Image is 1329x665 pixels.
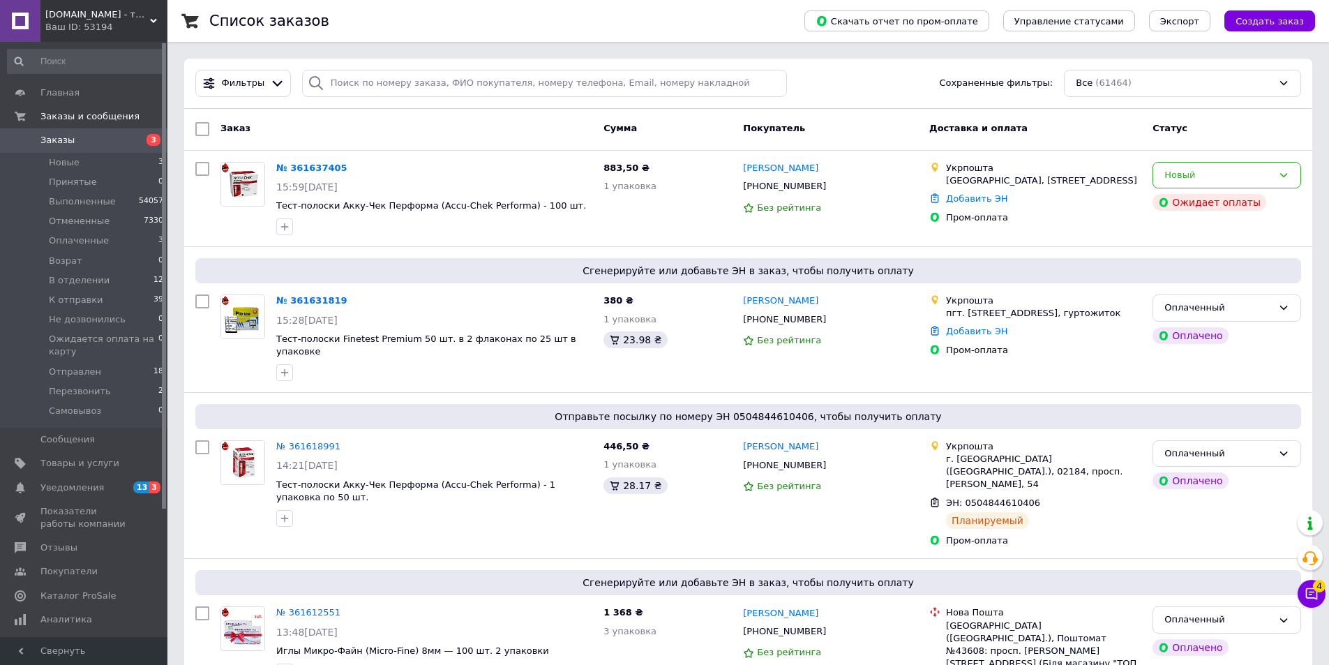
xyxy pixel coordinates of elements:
span: Не дозвонились [49,313,126,326]
div: Планируемый [946,512,1029,529]
span: Скачать отчет по пром-оплате [816,15,978,27]
div: Оплачено [1152,639,1228,656]
span: 15:28[DATE] [276,315,338,326]
span: 446,50 ₴ [603,441,650,451]
a: Добавить ЭН [946,193,1007,204]
span: 1 упаковка [603,459,656,470]
img: Фото товару [221,441,264,484]
span: Отправлен [49,366,101,378]
input: Поиск по номеру заказа, ФИО покупателя, номеру телефона, Email, номеру накладной [302,70,788,97]
span: Иглы Микро-Файн (Micro-Fine) 8мм — 100 шт. 2 упаковки [276,645,549,656]
div: [PHONE_NUMBER] [740,311,829,329]
span: 1 упаковка [603,181,656,191]
span: Отправьте посылку по номеру ЭН 0504844610406, чтобы получить оплату [201,410,1296,424]
span: Без рейтинга [757,335,821,345]
span: Статус [1152,123,1187,133]
span: 13:48[DATE] [276,627,338,638]
span: Заказы и сообщения [40,110,140,123]
span: 0 [158,176,163,188]
span: 3 [149,481,160,493]
img: Фото товару [221,607,264,650]
span: Отмененные [49,215,110,227]
span: 0 [158,313,163,326]
span: Ожидается оплата на карту [49,333,158,358]
span: Без рейтинга [757,647,821,657]
span: 3 [158,156,163,169]
div: Ожидает оплаты [1152,194,1266,211]
span: 14:21[DATE] [276,460,338,471]
a: № 361612551 [276,607,340,618]
button: Экспорт [1149,10,1210,31]
span: 883,50 ₴ [603,163,650,173]
a: [PERSON_NAME] [743,162,818,175]
a: Добавить ЭН [946,326,1007,336]
span: Оплаченные [49,234,109,247]
div: г. [GEOGRAPHIC_DATA] ([GEOGRAPHIC_DATA].), 02184, просп. [PERSON_NAME], 54 [946,453,1141,491]
a: [PERSON_NAME] [743,440,818,454]
span: Заказы [40,134,75,147]
span: Главная [40,87,80,99]
a: № 361631819 [276,295,347,306]
span: Все [1076,77,1093,90]
span: Фильтры [222,77,265,90]
span: Уведомления [40,481,104,494]
span: Принятые [49,176,97,188]
span: Аналитика [40,613,92,626]
a: № 361618991 [276,441,340,451]
div: [PHONE_NUMBER] [740,177,829,195]
span: Сохраненные фильтры: [939,77,1053,90]
a: Тест-полоски Акку-Чек Перформа (Accu-Chek Performa) - 100 шт. [276,200,586,211]
div: [PHONE_NUMBER] [740,622,829,641]
span: 18 [153,366,163,378]
span: Заказ [220,123,250,133]
span: Покупатель [743,123,805,133]
input: Поиск [7,49,165,74]
span: 0 [158,405,163,417]
div: [PHONE_NUMBER] [740,456,829,475]
span: Выполненные [49,195,116,208]
a: Тест-полоски Finetest Premium 50 шт. в 2 флаконах по 25 шт в упаковке [276,334,576,357]
span: ЭН: 0504844610406 [946,498,1040,508]
span: 3 [147,134,160,146]
span: 39 [153,294,163,306]
div: Укрпошта [946,162,1141,174]
div: 28.17 ₴ [603,477,667,494]
span: Перезвонить [49,385,111,398]
a: [PERSON_NAME] [743,607,818,620]
span: Сгенерируйте или добавьте ЭН в заказ, чтобы получить оплату [201,264,1296,278]
span: Сгенерируйте или добавьте ЭН в заказ, чтобы получить оплату [201,576,1296,590]
span: Самовывоз [49,405,101,417]
span: 2 [158,385,163,398]
img: Фото товару [221,295,264,338]
span: Экспорт [1160,16,1199,27]
span: 3 упаковка [603,626,656,636]
a: Фото товару [220,606,265,651]
div: Пром-оплата [946,211,1141,224]
span: Тест-полоски Акку-Чек Перформа (Accu-Chek Performa) - 1 упаковка по 50 шт. [276,479,555,503]
span: Возрат [49,255,82,267]
div: Нова Пошта [946,606,1141,619]
a: Фото товару [220,294,265,339]
span: Новые [49,156,80,169]
div: Оплачено [1152,472,1228,489]
div: Оплачено [1152,327,1228,344]
a: № 361637405 [276,163,347,173]
button: Создать заказ [1224,10,1315,31]
div: [GEOGRAPHIC_DATA], [STREET_ADDRESS] [946,174,1141,187]
div: Укрпошта [946,294,1141,307]
span: 13 [133,481,149,493]
span: Создать заказ [1236,16,1304,27]
span: 4 [1313,580,1326,592]
span: 54057 [139,195,163,208]
span: Без рейтинга [757,202,821,213]
button: Скачать отчет по пром-оплате [804,10,989,31]
h1: Список заказов [209,13,329,29]
span: Без рейтинга [757,481,821,491]
span: 7330 [144,215,163,227]
span: 3 [158,234,163,247]
img: Фото товару [221,163,264,206]
span: Сумма [603,123,637,133]
span: 0 [158,333,163,358]
span: Отзывы [40,541,77,554]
